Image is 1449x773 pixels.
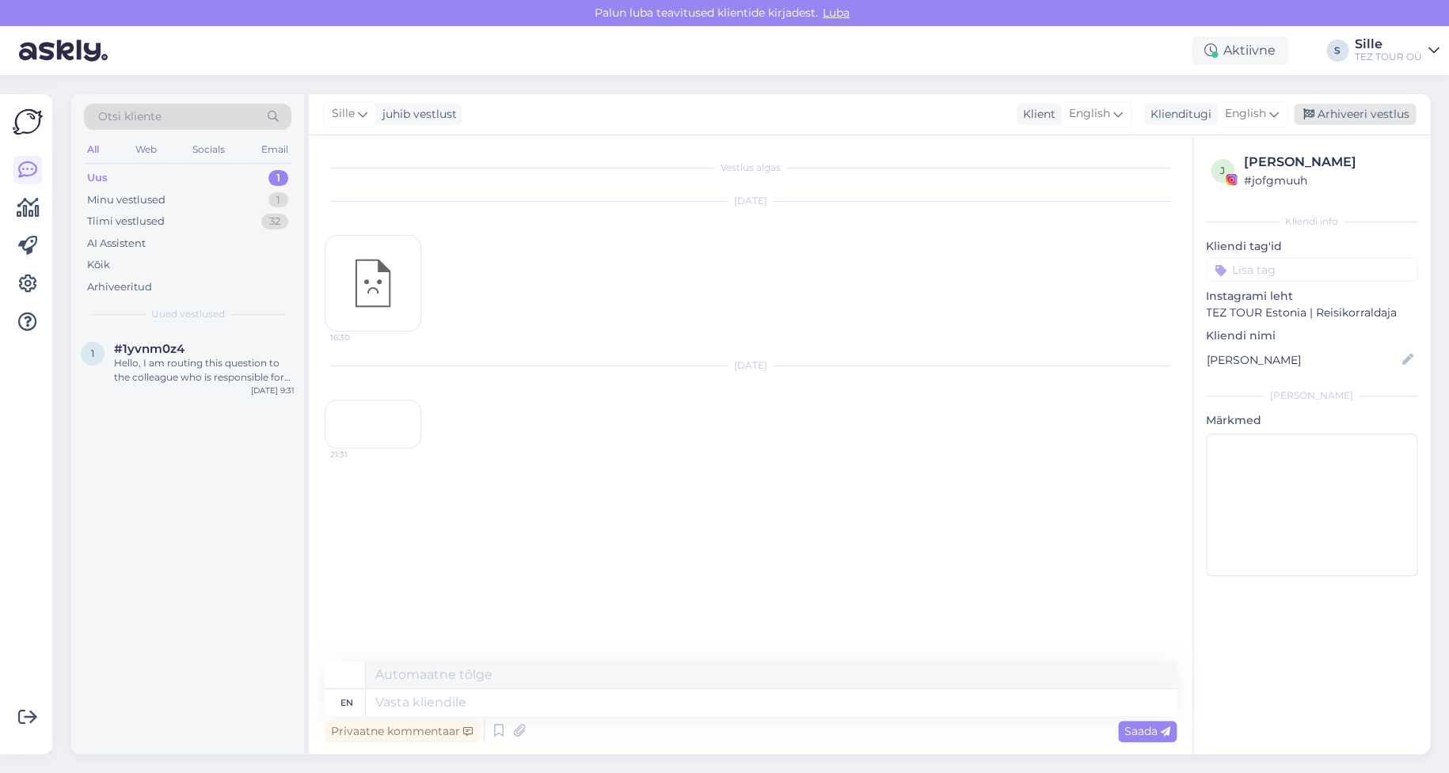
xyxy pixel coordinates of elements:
div: 1 [268,192,288,208]
div: All [84,139,102,160]
p: Kliendi nimi [1206,328,1417,344]
div: [DATE] 9:31 [251,385,295,396]
div: Uus [87,170,108,186]
span: Sille [332,105,355,123]
span: Luba [818,6,854,20]
div: 1 [268,170,288,186]
div: Arhiveeritud [87,279,152,295]
span: Saada [1124,724,1170,738]
p: Kliendi tag'id [1206,238,1417,255]
div: Socials [189,139,228,160]
div: Web [132,139,160,160]
div: Klient [1017,106,1055,123]
div: Sille [1355,38,1422,51]
div: 32 [261,214,288,229]
span: #1yvnm0z4 [114,342,184,356]
div: en [340,689,353,716]
div: TEZ TOUR OÜ [1355,51,1422,63]
input: Lisa tag [1206,258,1417,282]
div: S [1326,40,1348,62]
div: [PERSON_NAME] [1244,153,1413,172]
div: Minu vestlused [87,192,165,208]
p: TEZ TOUR Estonia | Reisikorraldaja [1206,305,1417,321]
div: [DATE] [325,194,1177,208]
span: English [1225,105,1266,123]
span: 16:30 [330,332,390,343]
p: Instagrami leht [1206,288,1417,305]
div: Kliendi info [1206,214,1417,229]
div: Aktiivne [1192,36,1288,65]
span: 1 [91,347,94,359]
div: Kõik [87,257,110,273]
span: Uued vestlused [151,307,225,321]
div: Tiimi vestlused [87,214,165,229]
div: [DATE] [325,358,1177,373]
span: Otsi kliente [98,108,162,125]
div: Arhiveeri vestlus [1294,104,1416,125]
div: Email [258,139,291,160]
div: AI Assistent [87,236,146,252]
div: Hello, I am routing this question to the colleague who is responsible for this topic. The reply m... [114,356,295,385]
input: Lisa nimi [1207,351,1399,369]
div: Privaatne kommentaar [325,721,479,742]
div: juhib vestlust [376,106,457,123]
a: SilleTEZ TOUR OÜ [1355,38,1439,63]
div: # jofgmuuh [1244,172,1413,189]
div: Klienditugi [1144,106,1211,123]
span: English [1069,105,1110,123]
p: Märkmed [1206,412,1417,429]
img: Askly Logo [13,107,43,137]
div: Vestlus algas [325,161,1177,175]
div: [PERSON_NAME] [1206,388,1417,403]
span: 21:31 [330,449,390,460]
span: j [1220,165,1225,176]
